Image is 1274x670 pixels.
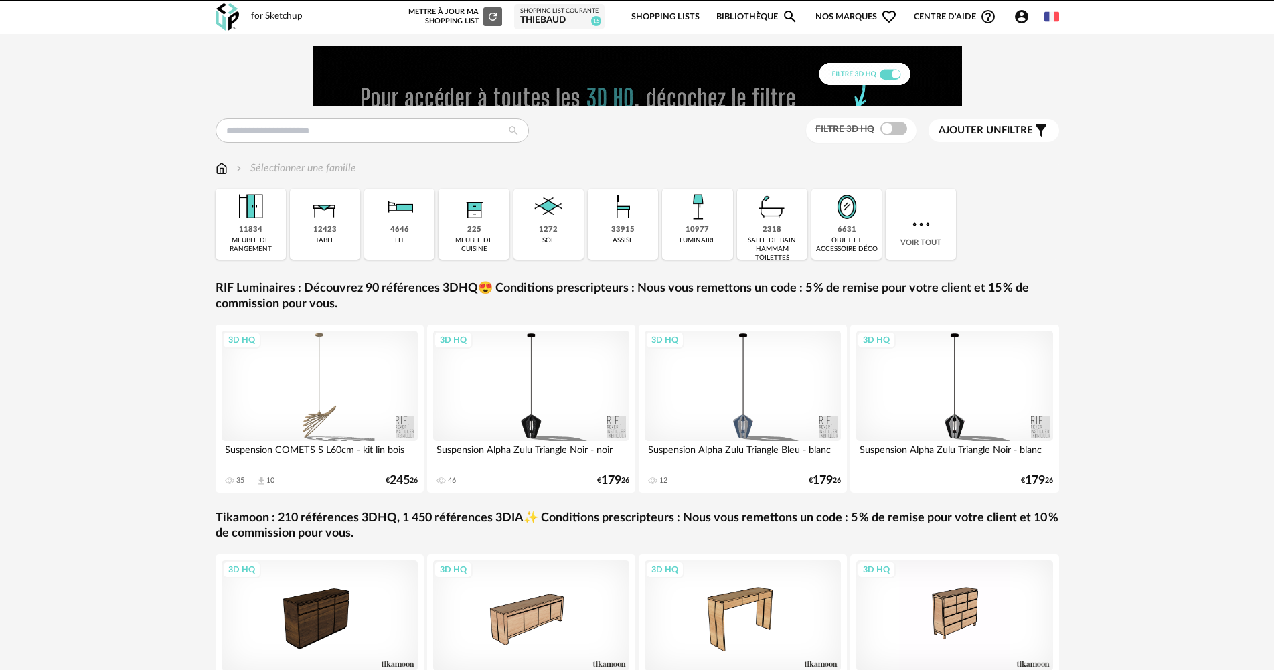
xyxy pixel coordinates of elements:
img: svg+xml;base64,PHN2ZyB3aWR0aD0iMTYiIGhlaWdodD0iMTciIHZpZXdCb3g9IjAgMCAxNiAxNyIgZmlsbD0ibm9uZSIgeG... [216,161,228,176]
button: Ajouter unfiltre Filter icon [929,119,1059,142]
img: svg+xml;base64,PHN2ZyB3aWR0aD0iMTYiIGhlaWdodD0iMTYiIHZpZXdCb3g9IjAgMCAxNiAxNiIgZmlsbD0ibm9uZSIgeG... [234,161,244,176]
img: more.7b13dc1.svg [909,212,933,236]
span: 15 [591,16,601,26]
a: RIF Luminaires : Découvrez 90 références 3DHQ😍 Conditions prescripteurs : Nous vous remettons un ... [216,281,1059,313]
div: € 26 [386,476,418,485]
div: 10977 [686,225,709,235]
div: 10 [266,476,274,485]
div: Voir tout [886,189,956,260]
div: 46 [448,476,456,485]
span: Centre d'aideHelp Circle Outline icon [914,9,996,25]
span: 179 [813,476,833,485]
div: 4646 [390,225,409,235]
span: Help Circle Outline icon [980,9,996,25]
div: meuble de rangement [220,236,282,254]
div: € 26 [597,476,629,485]
div: objet et accessoire déco [815,236,878,254]
div: € 26 [1021,476,1053,485]
span: Download icon [256,476,266,486]
span: filtre [939,124,1033,137]
img: Luminaire.png [680,189,716,225]
img: Miroir.png [829,189,865,225]
div: € 26 [809,476,841,485]
div: 12 [659,476,667,485]
span: Ajouter un [939,125,1002,135]
div: 3D HQ [434,561,473,578]
img: Assise.png [605,189,641,225]
div: Sélectionner une famille [234,161,356,176]
div: Mettre à jour ma Shopping List [406,7,502,26]
a: 3D HQ Suspension Alpha Zulu Triangle Noir - noir 46 €17926 [427,325,636,493]
span: Magnify icon [782,9,798,25]
div: table [315,236,335,245]
span: Account Circle icon [1014,9,1030,25]
img: Sol.png [530,189,566,225]
div: for Sketchup [251,11,303,23]
img: Rangement.png [456,189,492,225]
span: Heart Outline icon [881,9,897,25]
span: Nos marques [815,1,897,33]
div: 3D HQ [434,331,473,349]
div: 3D HQ [857,561,896,578]
div: Suspension Alpha Zulu Triangle Noir - noir [433,441,630,468]
div: Suspension Alpha Zulu Triangle Noir - blanc [856,441,1053,468]
img: FILTRE%20HQ%20NEW_V1%20(4).gif [313,46,962,106]
a: Shopping List courante THIEBAUD 15 [520,7,599,27]
div: luminaire [680,236,716,245]
div: sol [542,236,554,245]
div: 3D HQ [222,561,261,578]
div: Shopping List courante [520,7,599,15]
div: 12423 [313,225,337,235]
a: 3D HQ Suspension Alpha Zulu Triangle Bleu - blanc 12 €17926 [639,325,848,493]
div: Suspension Alpha Zulu Triangle Bleu - blanc [645,441,842,468]
div: 2318 [763,225,781,235]
div: 1272 [539,225,558,235]
span: 245 [390,476,410,485]
a: 3D HQ Suspension COMETS S L60cm - kit lin bois 35 Download icon 10 €24526 [216,325,424,493]
img: Literie.png [382,189,418,225]
div: 33915 [611,225,635,235]
img: Table.png [307,189,343,225]
a: Tikamoon : 210 références 3DHQ, 1 450 références 3DIA✨ Conditions prescripteurs : Nous vous remet... [216,511,1059,542]
div: meuble de cuisine [443,236,505,254]
div: 225 [467,225,481,235]
span: Filtre 3D HQ [815,124,874,134]
span: Filter icon [1033,122,1049,139]
span: 179 [601,476,621,485]
div: 3D HQ [857,331,896,349]
span: Refresh icon [487,13,499,20]
div: 3D HQ [222,331,261,349]
img: fr [1044,9,1059,24]
div: 3D HQ [645,331,684,349]
div: 3D HQ [645,561,684,578]
img: Meuble%20de%20rangement.png [232,189,268,225]
div: THIEBAUD [520,15,599,27]
div: assise [613,236,633,245]
div: 11834 [239,225,262,235]
span: Account Circle icon [1014,9,1036,25]
img: Salle%20de%20bain.png [754,189,790,225]
img: OXP [216,3,239,31]
a: Shopping Lists [631,1,700,33]
span: 179 [1025,476,1045,485]
div: 35 [236,476,244,485]
div: Suspension COMETS S L60cm - kit lin bois [222,441,418,468]
div: salle de bain hammam toilettes [741,236,803,262]
div: lit [395,236,404,245]
a: 3D HQ Suspension Alpha Zulu Triangle Noir - blanc €17926 [850,325,1059,493]
div: 6631 [838,225,856,235]
a: BibliothèqueMagnify icon [716,1,798,33]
